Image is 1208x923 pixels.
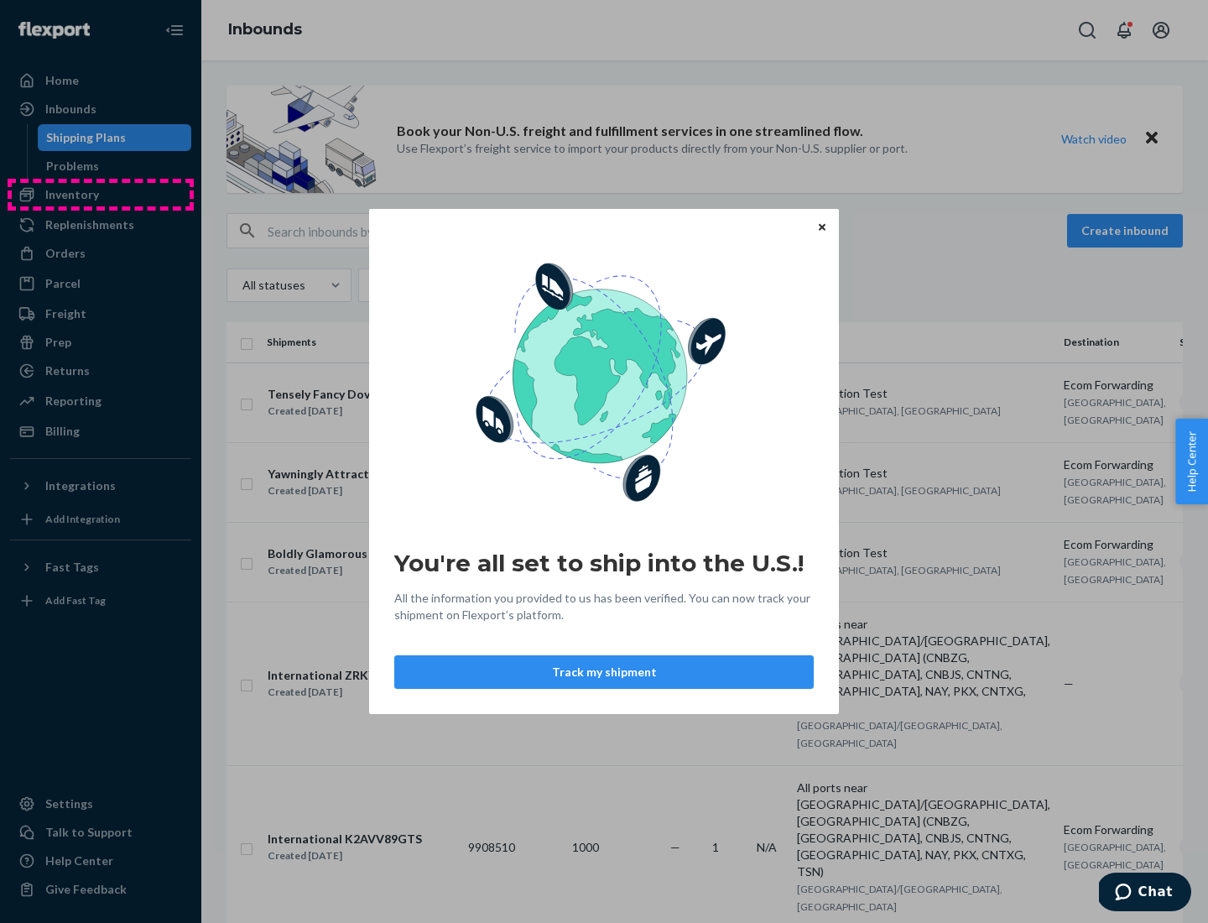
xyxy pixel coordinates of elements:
span: All the information you provided to us has been verified. You can now track your shipment on Flex... [394,590,814,623]
h2: You're all set to ship into the U.S.! [394,548,814,578]
button: Track my shipment [394,655,814,689]
button: Close [814,217,830,236]
button: Help Center [1175,419,1208,504]
span: Chat [39,12,74,27]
